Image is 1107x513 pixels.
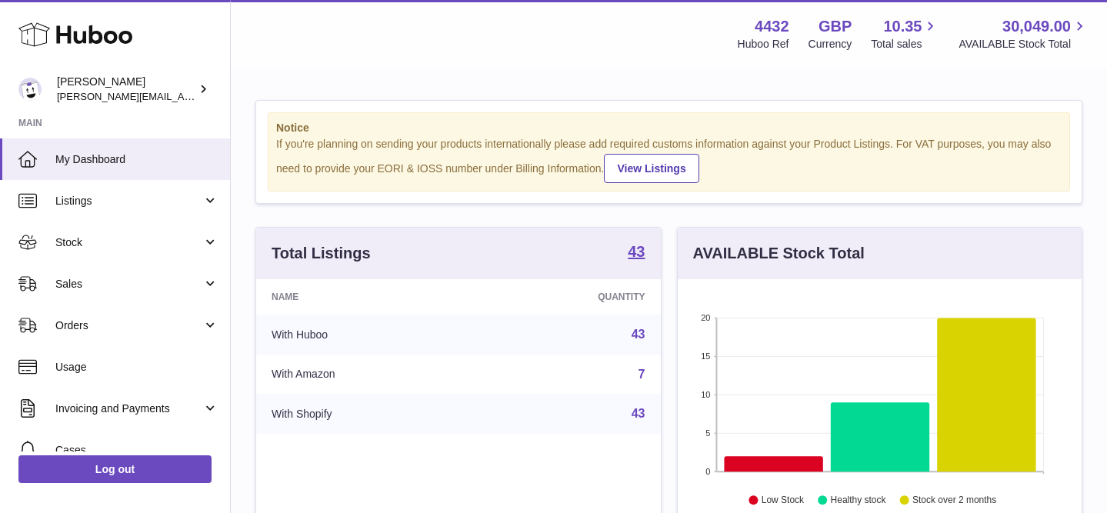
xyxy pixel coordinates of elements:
[959,37,1089,52] span: AVAILABLE Stock Total
[55,194,202,208] span: Listings
[632,328,645,341] a: 43
[738,37,789,52] div: Huboo Ref
[256,279,478,315] th: Name
[701,390,710,399] text: 10
[761,495,804,505] text: Low Stock
[55,443,218,458] span: Cases
[705,467,710,476] text: 0
[256,315,478,355] td: With Huboo
[18,78,42,101] img: akhil@amalachai.com
[830,495,886,505] text: Healthy stock
[693,243,865,264] h3: AVAILABLE Stock Total
[256,355,478,395] td: With Amazon
[18,455,212,483] a: Log out
[883,16,922,37] span: 10.35
[55,152,218,167] span: My Dashboard
[55,318,202,333] span: Orders
[755,16,789,37] strong: 4432
[701,351,710,361] text: 15
[632,407,645,420] a: 43
[871,37,939,52] span: Total sales
[628,244,645,259] strong: 43
[55,401,202,416] span: Invoicing and Payments
[912,495,996,505] text: Stock over 2 months
[276,137,1062,183] div: If you're planning on sending your products internationally please add required customs informati...
[639,368,645,381] a: 7
[55,235,202,250] span: Stock
[705,428,710,438] text: 5
[276,121,1062,135] strong: Notice
[57,90,308,102] span: [PERSON_NAME][EMAIL_ADDRESS][DOMAIN_NAME]
[604,154,699,183] a: View Listings
[628,244,645,262] a: 43
[55,360,218,375] span: Usage
[478,279,661,315] th: Quantity
[871,16,939,52] a: 10.35 Total sales
[959,16,1089,52] a: 30,049.00 AVAILABLE Stock Total
[272,243,371,264] h3: Total Listings
[819,16,852,37] strong: GBP
[55,277,202,291] span: Sales
[1002,16,1071,37] span: 30,049.00
[701,313,710,322] text: 20
[809,37,852,52] div: Currency
[256,394,478,434] td: With Shopify
[57,75,195,104] div: [PERSON_NAME]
